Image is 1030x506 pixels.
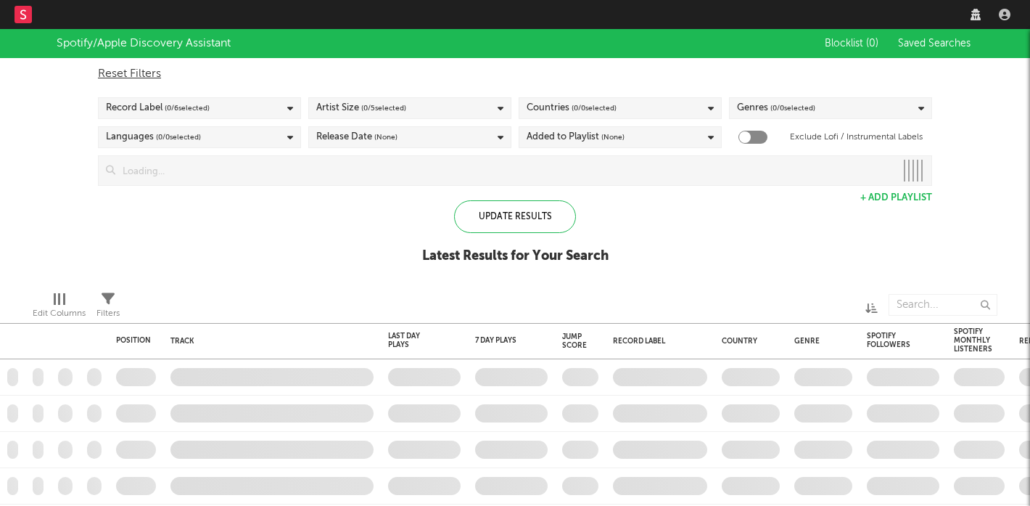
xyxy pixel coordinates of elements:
[115,156,895,185] input: Loading...
[33,305,86,322] div: Edit Columns
[33,287,86,329] div: Edit Columns
[57,35,231,52] div: Spotify/Apple Discovery Assistant
[316,99,406,117] div: Artist Size
[825,38,878,49] span: Blocklist
[790,128,923,146] label: Exclude Lofi / Instrumental Labels
[106,99,210,117] div: Record Label
[898,38,973,49] span: Saved Searches
[562,332,587,350] div: Jump Score
[106,128,201,146] div: Languages
[316,128,397,146] div: Release Date
[613,337,700,346] div: Record Label
[165,99,210,117] span: ( 0 / 6 selected)
[156,128,201,146] span: ( 0 / 0 selected)
[388,332,439,349] div: Last Day Plays
[866,38,878,49] span: ( 0 )
[867,332,918,349] div: Spotify Followers
[170,337,366,346] div: Track
[527,99,617,117] div: Countries
[361,99,406,117] span: ( 0 / 5 selected)
[954,327,992,354] div: Spotify Monthly Listeners
[794,337,845,346] div: Genre
[374,128,397,146] span: (None)
[422,248,609,265] div: Latest Results for Your Search
[601,128,625,146] span: (None)
[860,193,932,203] button: + Add Playlist
[98,65,932,83] div: Reset Filters
[116,336,151,345] div: Position
[475,336,526,345] div: 7 Day Plays
[889,294,997,316] input: Search...
[737,99,815,117] div: Genres
[96,287,120,329] div: Filters
[454,200,576,233] div: Update Results
[527,128,625,146] div: Added to Playlist
[572,99,617,117] span: ( 0 / 0 selected)
[770,99,815,117] span: ( 0 / 0 selected)
[96,305,120,322] div: Filters
[722,337,772,346] div: Country
[894,38,973,49] button: Saved Searches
